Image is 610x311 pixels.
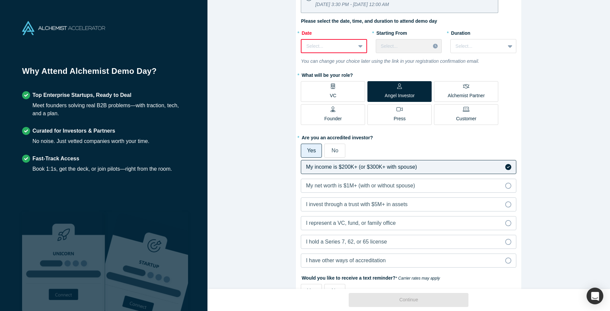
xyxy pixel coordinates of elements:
label: Would you like to receive a text reminder? [301,272,516,282]
span: No [332,288,338,294]
p: Angel Investor [385,92,415,99]
em: * Carrier rates may apply [396,276,440,281]
span: My income is $200K+ (or $300K+ with spouse) [306,164,417,170]
div: Meet founders solving real B2B problems—with traction, tech, and a plan. [32,102,185,118]
button: Continue [349,293,468,307]
span: I hold a Series 7, 62, or 65 license [306,239,387,245]
span: I have other ways of accreditation [306,258,385,263]
img: Alchemist Accelerator Logo [22,21,105,35]
span: No [332,148,338,153]
strong: Fast-Track Access [32,156,79,161]
span: I invest through a trust with $5M+ in assets [306,201,408,207]
label: Duration [450,27,516,37]
p: Customer [456,115,476,122]
span: Yes [307,288,316,294]
label: What will be your role? [301,69,516,79]
span: My net worth is $1M+ (with or without spouse) [306,183,415,188]
span: Yes [307,148,316,153]
img: Prism AI [105,212,188,311]
img: Robust Technologies [22,212,105,311]
i: [DATE] 3:30 PM - [DATE] 12:00 AM [315,2,389,7]
span: I represent a VC, fund, or family office [306,220,396,226]
strong: Top Enterprise Startups, Ready to Deal [32,92,132,98]
label: Please select the date, time, and duration to attend demo day [301,18,437,25]
h1: Why Attend Alchemist Demo Day? [22,65,185,82]
div: Book 1:1s, get the deck, or join pilots—right from the room. [32,165,172,173]
i: You can change your choice later using the link in your registration confirmation email. [301,58,479,64]
div: No noise. Just vetted companies worth your time. [32,137,150,145]
label: Date [301,27,367,37]
p: VC [330,92,336,99]
label: Starting From [376,27,407,37]
strong: Curated for Investors & Partners [32,128,115,134]
p: Founder [324,115,342,122]
label: Are you an accredited investor? [301,132,516,141]
p: Alchemist Partner [448,92,485,99]
p: Press [394,115,406,122]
